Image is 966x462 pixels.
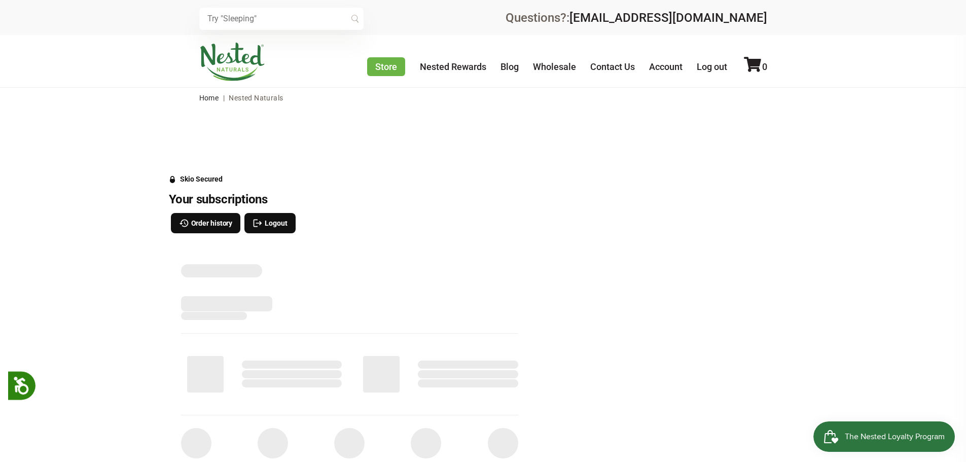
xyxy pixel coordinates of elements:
[169,192,530,207] h3: Your subscriptions
[191,218,233,229] span: Order history
[181,312,247,320] span: ‌
[169,175,223,191] a: Skio Secured
[199,88,767,108] nav: breadcrumbs
[199,43,265,81] img: Nested Naturals
[418,361,518,369] span: ‌
[762,61,767,72] span: 0
[590,61,635,72] a: Contact Us
[697,61,727,72] a: Log out
[533,61,576,72] a: Wholesale
[221,94,227,102] span: |
[411,428,441,458] span: ‌
[418,379,518,387] span: ‌
[244,213,295,233] button: Logout
[199,94,219,102] a: Home
[500,61,519,72] a: Blog
[171,213,241,233] button: Order history
[180,175,223,183] div: Skio Secured
[181,264,262,277] span: ‌
[420,61,486,72] a: Nested Rewards
[169,176,176,183] svg: Security
[334,428,365,458] span: ‌
[488,428,518,458] span: ‌
[181,428,211,458] span: ‌
[265,218,287,229] span: Logout
[242,379,342,387] span: ‌
[187,356,224,393] span: ‌
[363,356,400,393] span: ‌
[181,296,272,311] span: ‌
[649,61,683,72] a: Account
[242,370,342,378] span: ‌
[199,8,364,30] input: Try "Sleeping"
[242,361,342,369] span: ‌
[229,94,283,102] span: Nested Naturals
[569,11,767,25] a: [EMAIL_ADDRESS][DOMAIN_NAME]
[744,61,767,72] a: 0
[367,57,405,76] a: Store
[813,421,956,452] iframe: Button to open loyalty program pop-up
[506,12,767,24] div: Questions?:
[258,428,288,458] span: ‌
[418,370,518,378] span: ‌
